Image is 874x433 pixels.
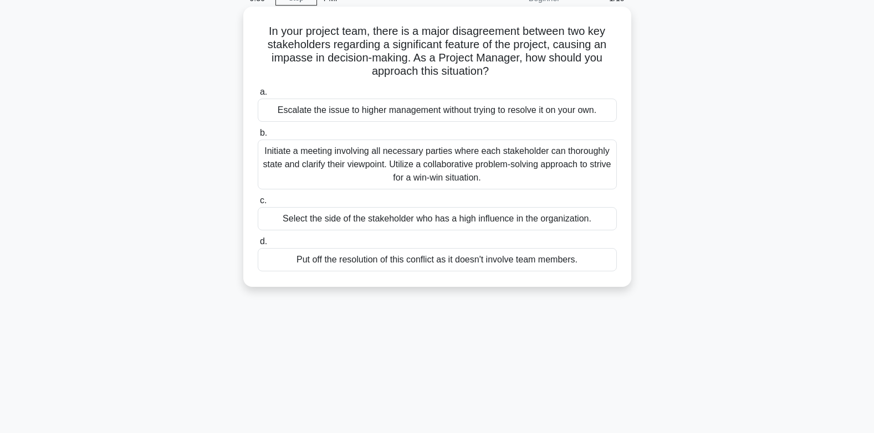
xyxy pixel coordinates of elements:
div: Put off the resolution of this conflict as it doesn't involve team members. [258,248,617,271]
span: b. [260,128,267,137]
span: d. [260,236,267,246]
div: Initiate a meeting involving all necessary parties where each stakeholder can thoroughly state an... [258,140,617,189]
h5: In your project team, there is a major disagreement between two key stakeholders regarding a sign... [257,24,618,79]
div: Select the side of the stakeholder who has a high influence in the organization. [258,207,617,230]
span: c. [260,195,267,205]
span: a. [260,87,267,96]
div: Escalate the issue to higher management without trying to resolve it on your own. [258,99,617,122]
